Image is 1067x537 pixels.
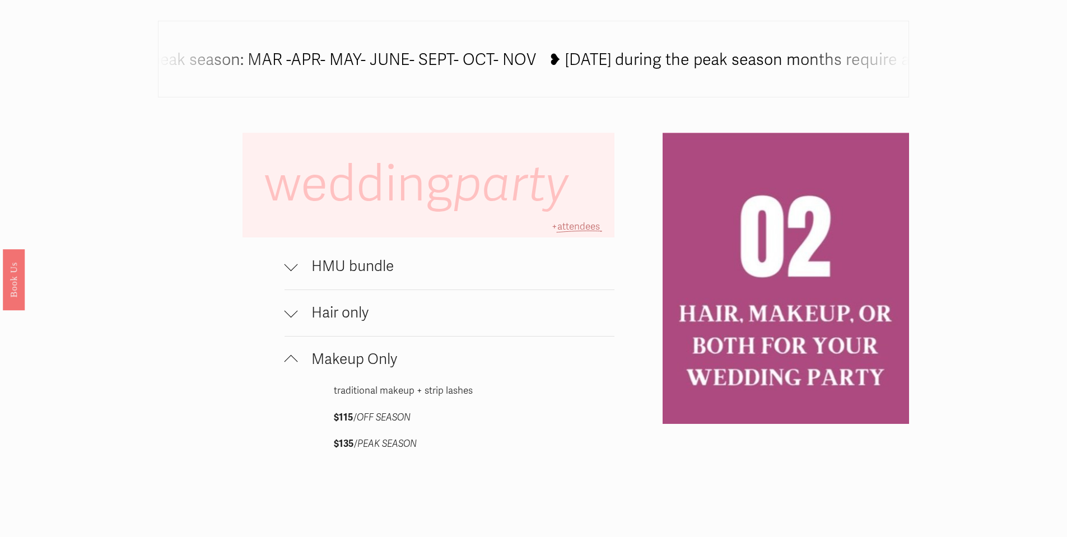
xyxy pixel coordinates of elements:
span: attendees [557,221,600,232]
span: HMU bundle [298,258,615,275]
p: / [334,436,565,453]
span: + [552,221,557,232]
span: Hair only [298,304,615,322]
em: OFF SEASON [357,412,411,423]
strong: $135 [334,438,354,450]
p: traditional makeup + strip lashes [334,382,565,400]
div: Makeup Only [285,382,615,461]
button: Hair only [285,290,615,336]
p: / [334,409,565,427]
span: wedding [264,154,580,215]
a: Book Us [3,249,25,310]
span: Makeup Only [298,351,615,368]
button: Makeup Only [285,337,615,382]
button: HMU bundle [285,244,615,289]
em: PEAK SEASON [357,438,417,450]
tspan: ❥ [DATE] during the peak season months require a 12-service minimum [548,50,1057,69]
em: party [453,154,569,215]
strong: $115 [334,412,353,423]
tspan: ❥ peak season: MAR -APR- MAY- JUNE- SEPT- OCT- NOV [135,50,537,69]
